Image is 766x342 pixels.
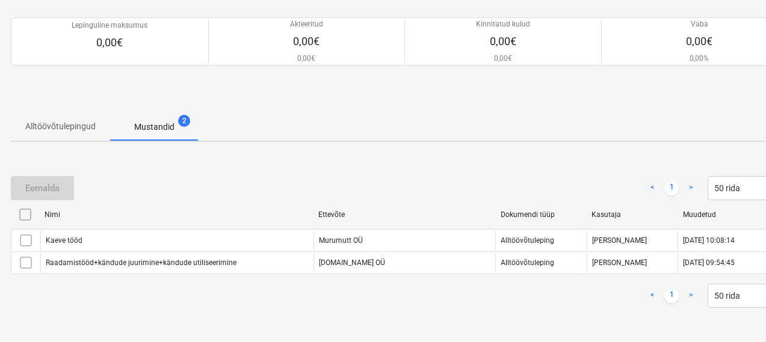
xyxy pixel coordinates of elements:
div: Raadamistööd+kändude juurimine+kändude utiliseerimine [46,258,236,267]
div: Ettevõte [318,210,491,219]
p: Mustandid [134,121,175,133]
p: Lepinguline maksumus [72,20,147,31]
p: 0,00€ [290,34,323,49]
p: Kinnitatud kulud [476,19,530,29]
span: 2 [178,115,190,127]
a: Previous page [645,289,659,303]
div: Murumutt OÜ [314,231,496,250]
p: Vaba [686,19,712,29]
p: Alltöövõtulepingud [25,120,96,133]
div: [PERSON_NAME] [587,231,678,250]
div: [DATE] 09:54:45 [683,258,735,267]
div: Alltöövõtuleping [501,258,554,267]
div: Alltöövõtuleping [501,236,554,245]
a: Previous page [645,181,659,195]
div: [PERSON_NAME] [587,253,678,272]
p: 0,00€ [686,34,712,49]
p: 0,00€ [72,35,147,50]
a: Page 1 is your current page [664,289,679,303]
p: 0,00€ [476,34,530,49]
div: [DOMAIN_NAME] OÜ [314,253,496,272]
a: Next page [684,289,698,303]
p: 0,00€ [290,53,323,64]
p: 0,00% [686,53,712,64]
div: Nimi [45,210,309,219]
a: Next page [684,181,698,195]
a: Page 1 is your current page [664,181,679,195]
div: Muudetud [683,210,765,219]
div: Dokumendi tüüp [501,210,582,219]
p: 0,00€ [476,53,530,64]
iframe: Chat Widget [706,284,766,342]
div: [DATE] 10:08:14 [683,236,735,245]
div: Kaeve tööd [46,236,82,245]
p: Akteeritud [290,19,323,29]
div: Kasutaja [591,210,673,219]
